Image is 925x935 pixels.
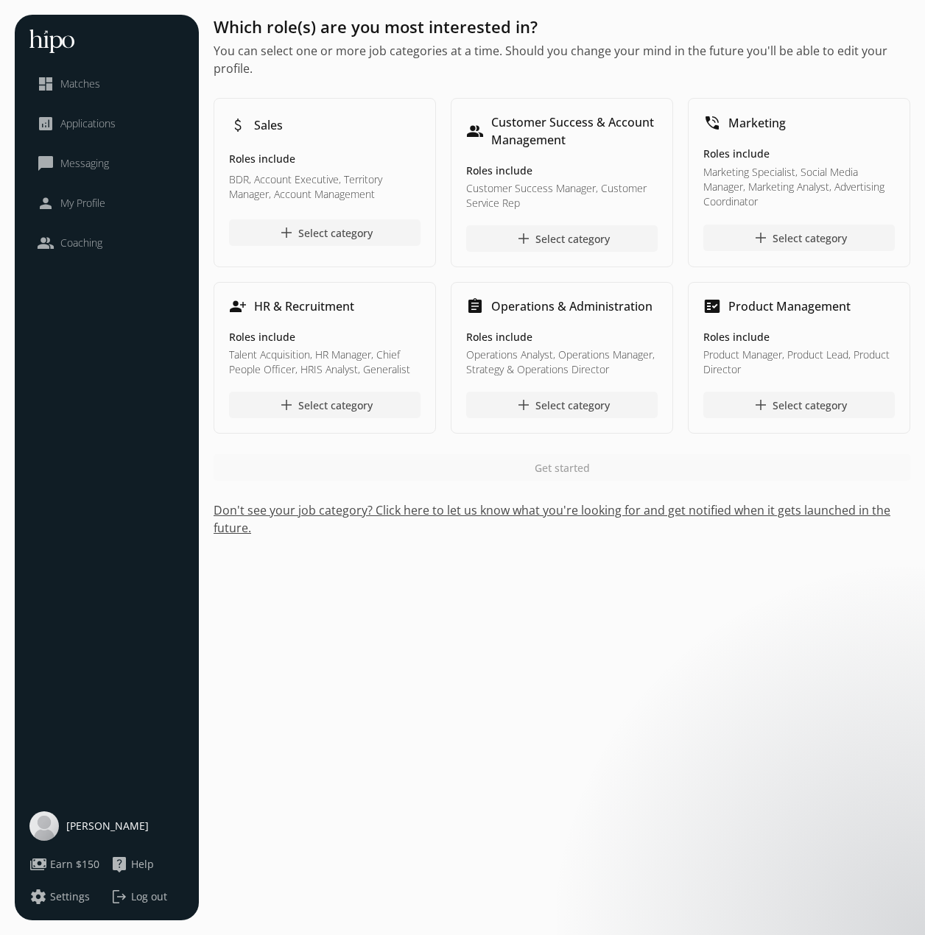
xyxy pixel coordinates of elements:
span: assignment [466,297,484,315]
span: people [466,122,484,140]
span: phone_in_talk [703,114,721,132]
h1: Customer Success & Account Management [491,113,658,149]
p: Talent Acquisition, HR Manager, Chief People Officer, HRIS Analyst, Generalist [229,347,421,377]
h1: HR & Recruitment [254,297,354,315]
span: live_help [110,855,128,873]
p: Customer Success Manager, Customer Service Rep [466,181,658,211]
h5: Roles include [703,147,895,162]
iframe: Intercom live chat [875,885,910,920]
div: Select category [278,396,373,414]
span: people [37,234,54,252]
h5: Roles include [229,152,421,169]
button: addSelect category [229,392,421,418]
a: analyticsApplications [37,115,177,133]
button: addSelect category [703,392,895,418]
h5: Roles include [229,330,421,345]
a: paymentsEarn $150 [29,855,103,873]
span: add [278,396,295,414]
h2: You can select one or more job categories at a time. Should you change your mind in the future yo... [214,42,910,77]
p: BDR, Account Executive, Territory Manager, Account Management [229,172,421,205]
a: chat_bubble_outlineMessaging [37,155,177,172]
span: Earn $150 [50,857,99,872]
span: Settings [50,889,90,904]
h1: Operations & Administration [491,297,653,315]
a: settingsSettings [29,888,103,906]
button: logoutLog out [110,888,184,906]
h5: Roles include [466,330,658,345]
span: My Profile [60,196,105,211]
span: payments [29,855,47,873]
h1: Which role(s) are you most interested in? [214,15,910,39]
p: Marketing Specialist, Social Media Manager, Marketing Analyst, Advertising Coordinator [703,165,895,210]
span: Coaching [60,236,102,250]
span: Messaging [60,156,109,171]
div: Select category [752,229,847,247]
span: attach_money [229,116,247,134]
button: addSelect category [703,225,895,251]
span: chat_bubble_outline [37,155,54,172]
button: addSelect category [466,392,658,418]
span: Help [131,857,154,872]
span: Applications [60,116,116,131]
div: Select category [515,396,610,414]
h1: Product Management [728,297,851,315]
span: add [752,229,770,247]
div: Select category [515,230,610,247]
span: [PERSON_NAME] [66,819,149,833]
button: paymentsEarn $150 [29,855,99,873]
span: settings [29,888,47,906]
span: add [278,224,295,241]
button: Don't see your job category? Click here to let us know what you're looking for and get notified w... [214,501,910,537]
button: settingsSettings [29,888,90,906]
button: addSelect category [229,219,421,246]
a: personMy Profile [37,194,177,212]
span: add [515,396,532,414]
span: logout [110,888,128,906]
p: Product Manager, Product Lead, Product Director [703,347,895,377]
p: Operations Analyst, Operations Manager, Strategy & Operations Director [466,347,658,377]
h1: Sales [254,116,283,134]
h1: Marketing [728,114,786,132]
span: fact_check [703,297,721,315]
h5: Roles include [703,330,895,345]
img: user-photo [29,811,59,841]
span: Log out [131,889,167,904]
div: Select category [278,224,373,241]
div: Select category [752,396,847,414]
span: add [515,230,532,247]
a: dashboardMatches [37,75,177,93]
img: hh-logo-white [29,29,74,53]
span: Matches [60,77,100,91]
span: person [37,194,54,212]
span: add [752,396,770,414]
h5: Roles include [466,163,658,178]
a: peopleCoaching [37,234,177,252]
span: analytics [37,115,54,133]
span: dashboard [37,75,54,93]
span: person_add [229,297,247,315]
button: addSelect category [466,225,658,252]
a: live_helpHelp [110,855,184,873]
button: live_helpHelp [110,855,154,873]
